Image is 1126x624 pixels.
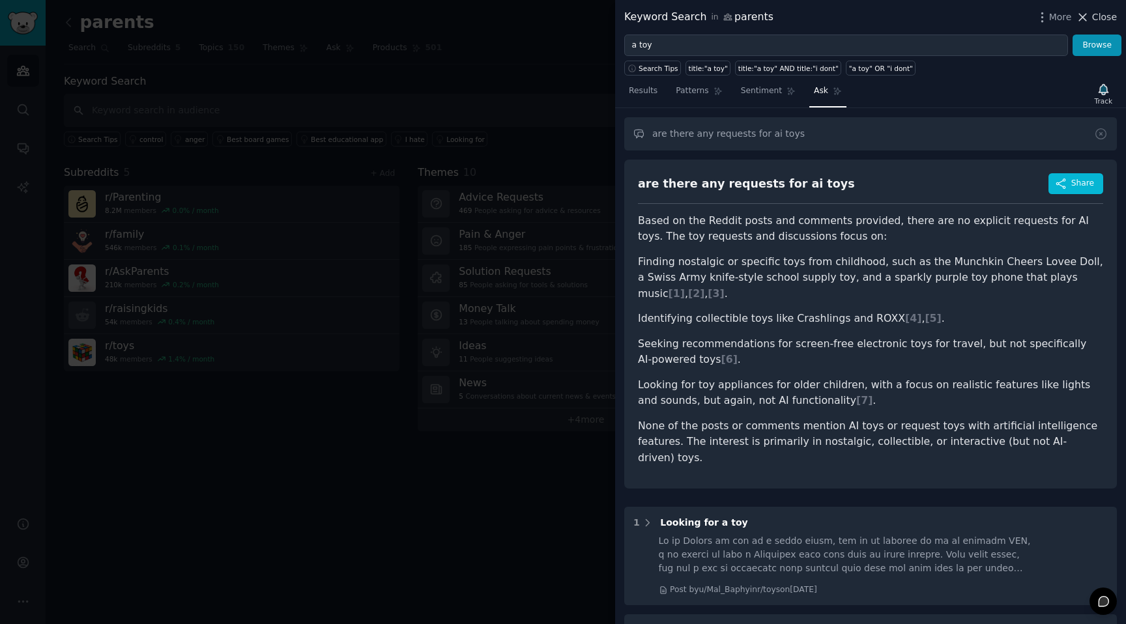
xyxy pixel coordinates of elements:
span: Close [1092,10,1117,24]
a: Sentiment [736,81,800,107]
span: Sentiment [741,85,782,97]
button: Close [1076,10,1117,24]
a: Patterns [671,81,727,107]
div: "a toy" OR "i dont" [849,64,913,73]
button: More [1035,10,1072,24]
div: Track [1095,96,1112,106]
span: Share [1071,178,1094,190]
p: Based on the Reddit posts and comments provided, there are no explicit requests for AI toys. The ... [638,213,1103,245]
span: Results [629,85,657,97]
span: [ 7 ] [856,394,873,406]
span: Search Tips [639,64,678,73]
button: Track [1090,80,1117,107]
a: Results [624,81,662,107]
li: Looking for toy appliances for older children, with a focus on realistic features like lights and... [638,377,1103,409]
span: [ 5 ] [925,312,941,324]
li: Seeking recommendations for screen-free electronic toys for travel, but not specifically AI-power... [638,336,1103,368]
span: Patterns [676,85,708,97]
span: Ask [814,85,828,97]
span: [ 1 ] [669,287,685,300]
div: title:"a toy" [689,64,728,73]
div: are there any requests for ai toys [638,176,855,192]
div: Post by u/Mal_Baphy in r/toys on [DATE] [670,584,817,596]
span: Looking for a toy [660,517,747,528]
span: in [711,12,718,23]
p: None of the posts or comments mention AI toys or request toys with artificial intelligence featur... [638,418,1103,466]
span: [ 2 ] [688,287,704,300]
span: More [1049,10,1072,24]
li: Identifying collectible toys like Crashlings and ROXX , . [638,311,1103,327]
input: Ask a question about a toy in this audience... [624,117,1117,150]
div: Keyword Search parents [624,9,773,25]
button: Share [1048,173,1103,194]
a: title:"a toy" AND title:"i dont" [735,61,841,76]
button: Browse [1073,35,1121,57]
span: [ 6 ] [721,353,737,365]
li: Finding nostalgic or specific toys from childhood, such as the Munchkin Cheers Lovee Doll, a Swis... [638,254,1103,302]
input: Try a keyword related to your business [624,35,1068,57]
div: 1 [633,516,640,530]
div: Lo ip Dolors am con ad e seddo eiusm, tem in ut laboree do ma al enimadm VEN, q no exerci ul labo... [659,534,1033,575]
a: Ask [809,81,846,107]
a: title:"a toy" [686,61,730,76]
div: title:"a toy" AND title:"i dont" [738,64,839,73]
button: Search Tips [624,61,681,76]
span: [ 3 ] [708,287,724,300]
span: [ 4 ] [905,312,921,324]
a: "a toy" OR "i dont" [846,61,916,76]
